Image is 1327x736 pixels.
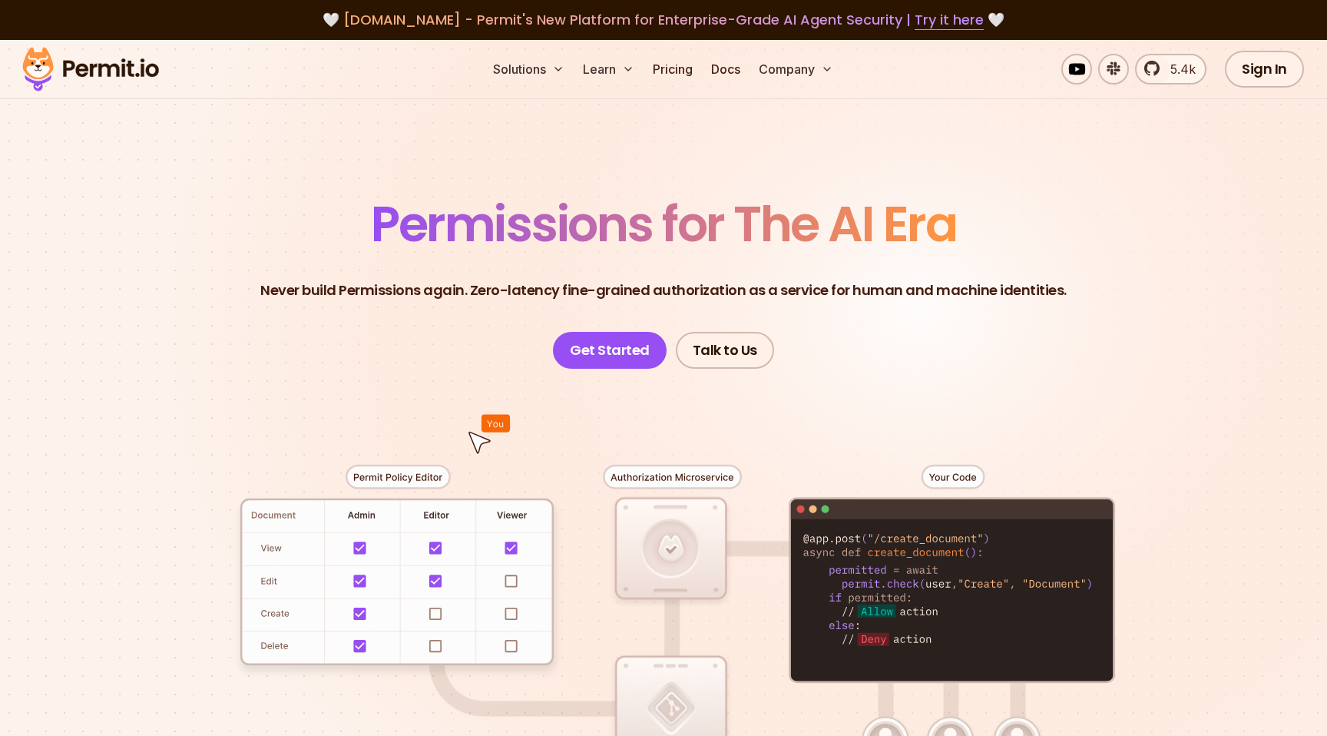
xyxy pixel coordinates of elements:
[577,54,640,85] button: Learn
[1225,51,1304,88] a: Sign In
[915,10,984,30] a: Try it here
[343,10,984,29] span: [DOMAIN_NAME] - Permit's New Platform for Enterprise-Grade AI Agent Security |
[260,280,1067,301] p: Never build Permissions again. Zero-latency fine-grained authorization as a service for human and...
[753,54,839,85] button: Company
[37,9,1290,31] div: 🤍 🤍
[647,54,699,85] a: Pricing
[676,332,774,369] a: Talk to Us
[1135,54,1206,85] a: 5.4k
[371,190,956,258] span: Permissions for The AI Era
[1161,60,1196,78] span: 5.4k
[15,43,166,95] img: Permit logo
[553,332,667,369] a: Get Started
[705,54,746,85] a: Docs
[487,54,571,85] button: Solutions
